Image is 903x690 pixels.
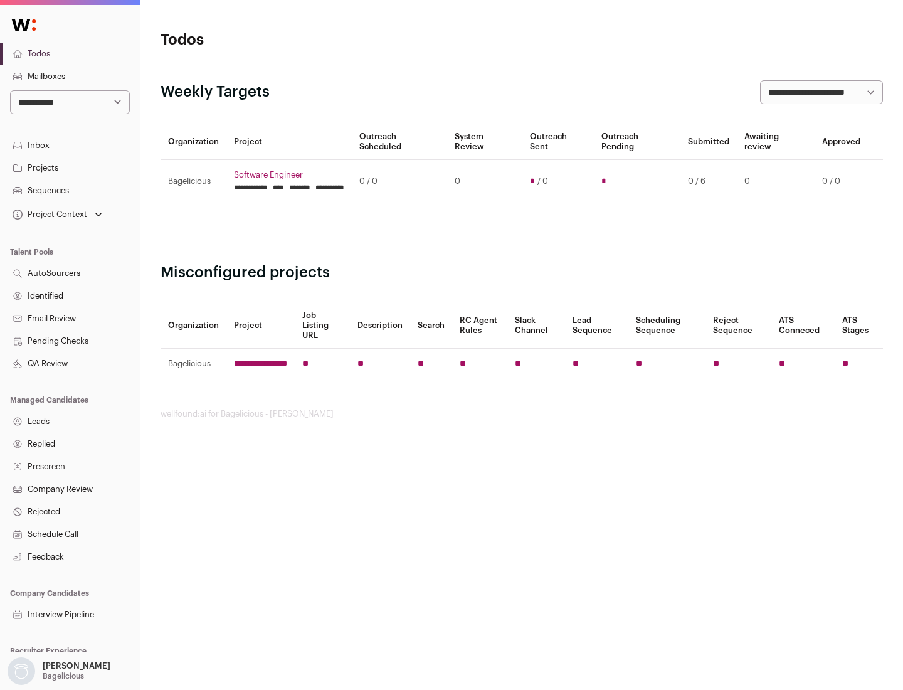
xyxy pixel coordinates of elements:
th: Description [350,303,410,349]
td: Bagelicious [161,160,226,203]
h2: Weekly Targets [161,82,270,102]
th: Scheduling Sequence [628,303,705,349]
th: Search [410,303,452,349]
th: Outreach Pending [594,124,680,160]
th: Outreach Scheduled [352,124,447,160]
td: Bagelicious [161,349,226,379]
th: Awaiting review [737,124,815,160]
th: Slack Channel [507,303,565,349]
th: RC Agent Rules [452,303,507,349]
img: nopic.png [8,657,35,685]
td: 0 [737,160,815,203]
th: Outreach Sent [522,124,594,160]
footer: wellfound:ai for Bagelicious - [PERSON_NAME] [161,409,883,419]
div: Project Context [10,210,87,220]
a: Software Engineer [234,170,344,180]
td: 0 [447,160,522,203]
p: Bagelicious [43,671,84,681]
span: / 0 [537,176,548,186]
th: Submitted [680,124,737,160]
th: System Review [447,124,522,160]
td: 0 / 0 [815,160,868,203]
th: Organization [161,124,226,160]
th: Job Listing URL [295,303,350,349]
td: 0 / 0 [352,160,447,203]
th: Organization [161,303,226,349]
h2: Misconfigured projects [161,263,883,283]
p: [PERSON_NAME] [43,661,110,671]
th: Reject Sequence [705,303,772,349]
th: Project [226,303,295,349]
img: Wellfound [5,13,43,38]
button: Open dropdown [5,657,113,685]
h1: Todos [161,30,401,50]
th: Approved [815,124,868,160]
th: ATS Conneced [771,303,834,349]
th: Lead Sequence [565,303,628,349]
th: ATS Stages [835,303,883,349]
td: 0 / 6 [680,160,737,203]
button: Open dropdown [10,206,105,223]
th: Project [226,124,352,160]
